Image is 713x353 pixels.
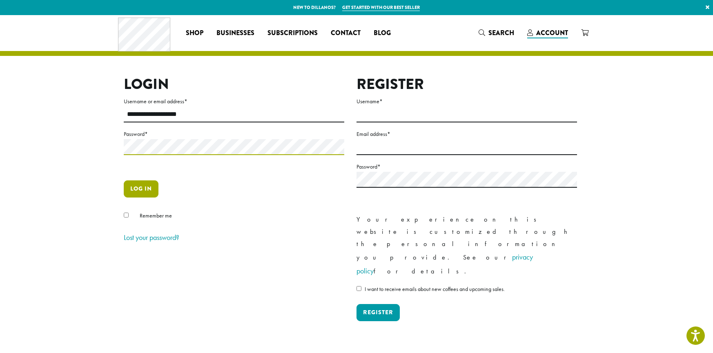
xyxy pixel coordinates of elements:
[356,213,577,278] p: Your experience on this website is customized through the personal information you provide. See o...
[488,28,514,38] span: Search
[365,285,505,293] span: I want to receive emails about new coffees and upcoming sales.
[356,162,577,172] label: Password
[216,28,254,38] span: Businesses
[472,26,521,40] a: Search
[356,75,577,93] h2: Register
[356,129,577,139] label: Email address
[267,28,318,38] span: Subscriptions
[179,27,210,40] a: Shop
[342,4,420,11] a: Get started with our best seller
[356,286,361,291] input: I want to receive emails about new coffees and upcoming sales.
[356,96,577,107] label: Username
[356,252,533,275] a: privacy policy
[140,212,172,219] span: Remember me
[124,180,158,198] button: Log in
[124,233,179,242] a: Lost your password?
[186,28,203,38] span: Shop
[331,28,361,38] span: Contact
[124,96,344,107] label: Username or email address
[374,28,391,38] span: Blog
[124,75,344,93] h2: Login
[536,28,568,38] span: Account
[124,129,344,139] label: Password
[356,304,400,321] button: Register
